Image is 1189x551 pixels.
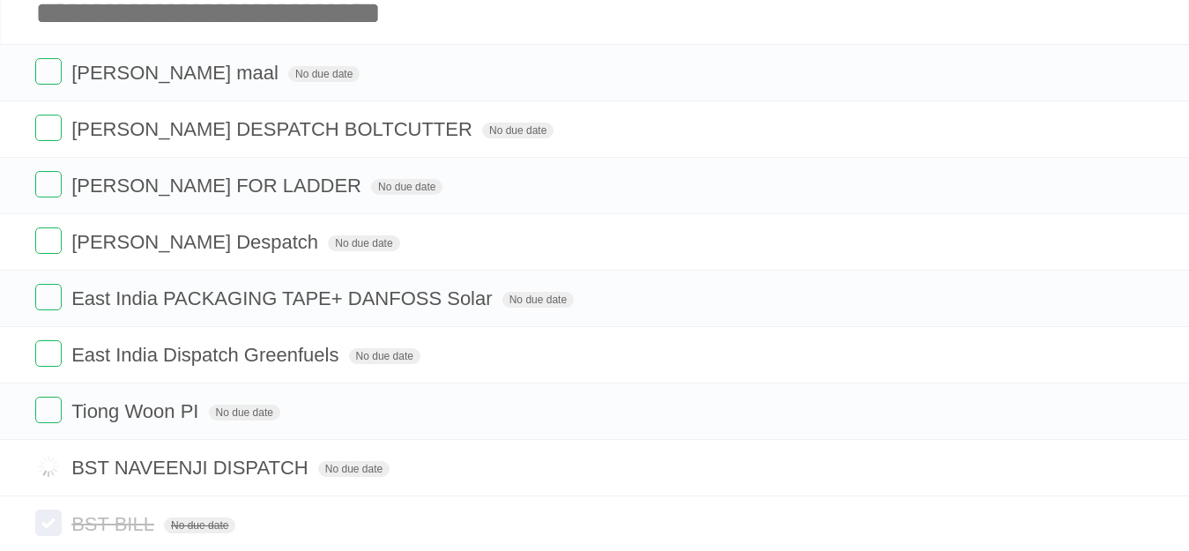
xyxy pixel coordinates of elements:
[71,344,343,366] span: East India Dispatch Greenfuels
[371,179,442,195] span: No due date
[71,231,323,253] span: [PERSON_NAME] Despatch
[502,292,574,308] span: No due date
[71,175,366,197] span: [PERSON_NAME] FOR LADDER
[71,457,313,479] span: BST NAVEENJI DISPATCH
[328,235,399,251] span: No due date
[71,287,496,309] span: East India PACKAGING TAPE+ DANFOSS Solar
[35,171,62,197] label: Done
[71,513,159,535] span: BST BILL
[71,118,477,140] span: [PERSON_NAME] DESPATCH BOLTCUTTER
[35,397,62,423] label: Done
[318,461,390,477] span: No due date
[35,58,62,85] label: Done
[71,400,203,422] span: Tiong Woon PI
[164,517,235,533] span: No due date
[35,340,62,367] label: Done
[209,405,280,421] span: No due date
[35,284,62,310] label: Done
[35,115,62,141] label: Done
[71,62,283,84] span: [PERSON_NAME] maal
[35,510,62,536] label: Done
[35,227,62,254] label: Done
[35,453,62,480] label: Done
[288,66,360,82] span: No due date
[349,348,420,364] span: No due date
[482,123,554,138] span: No due date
